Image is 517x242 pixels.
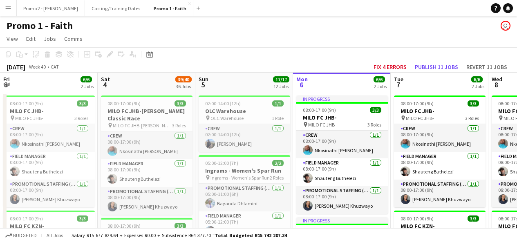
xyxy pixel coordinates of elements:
span: 08:00-17:00 (9h) [401,100,434,107]
span: 3/3 [468,215,479,222]
button: Casting/Training Dates [85,0,147,16]
div: In progress [296,217,388,224]
span: 3 Roles [172,122,186,129]
span: 1/1 [272,100,284,107]
span: Sun [199,75,208,83]
div: 2 Jobs [374,83,387,89]
span: All jobs [45,232,65,238]
span: 08:00-17:00 (9h) [401,215,434,222]
span: MILO FC JHB- [15,115,43,121]
span: 05:00-12:00 (7h) [205,160,238,166]
span: 3/3 [175,100,186,107]
app-card-role: Crew1/102:00-14:00 (12h)[PERSON_NAME] [199,124,290,152]
span: 17/17 [273,76,289,82]
span: 39/40 [175,76,192,82]
span: 4 [100,80,110,89]
span: OLC Warehouse [210,115,244,121]
button: Promo 2 - [PERSON_NAME] [17,0,85,16]
app-job-card: 02:00-14:00 (12h)1/1OLC Warehouse OLC Warehouse1 RoleCrew1/102:00-14:00 (12h)[PERSON_NAME] [199,95,290,152]
app-card-role: Crew1/108:00-17:00 (9h)Nkosinathi [PERSON_NAME] [3,124,95,152]
app-card-role: Promotional Staffing (Brand Ambassadors)1/108:00-17:00 (9h)[PERSON_NAME] Khuzwayo [3,180,95,207]
app-card-role: Field Manager1/108:00-17:00 (9h)Shauteng Buthelezi [296,158,388,186]
span: 5 [197,80,208,89]
span: Tue [394,75,403,83]
h3: MILO FC KZN- [394,222,486,230]
span: Ingrams - Women's Spar Run [210,175,270,181]
app-card-role: Field Manager1/108:00-17:00 (9h)Shauteng Buthelezi [394,152,486,180]
span: MILO FC JHB-[PERSON_NAME] Classic Race [113,122,172,129]
span: 6 [295,80,308,89]
span: 3/3 [77,215,88,222]
span: Budgeted [13,233,37,238]
span: Mon [296,75,308,83]
span: 02:00-14:00 (12h) [205,100,241,107]
h3: MILO FC JHB- [296,114,388,121]
span: Edit [26,35,36,42]
span: 2/2 [272,160,284,166]
button: Fix 4 errors [370,62,410,72]
app-card-role: Field Manager1/108:00-17:00 (9h)Shauteng Buthelezi [3,152,95,180]
a: Edit [23,33,39,44]
app-card-role: Crew1/108:00-17:00 (9h)Nkosinathi [PERSON_NAME] [296,131,388,158]
span: MILO FC JHB- [406,115,434,121]
span: Fri [3,75,10,83]
app-job-card: 08:00-17:00 (9h)3/3MILO FC JHB- MILO FC JHB-3 RolesCrew1/108:00-17:00 (9h)Nkosinathi [PERSON_NAME... [394,95,486,207]
app-card-role: Field Manager1/105:00-12:00 (7h)[PERSON_NAME] [199,211,290,239]
button: Publish 11 jobs [412,62,461,72]
span: 8 [490,80,502,89]
button: Revert 11 jobs [463,62,510,72]
span: 08:00-17:00 (9h) [303,107,336,113]
div: 12 Jobs [273,83,289,89]
div: Salary R15 677 829.64 + Expenses R0.00 + Subsistence R64 377.70 = [72,232,287,238]
span: Sat [101,75,110,83]
app-card-role: Promotional Staffing (Brand Ambassadors)1/105:00-11:00 (6h)Bayanda Dhlamini [199,184,290,211]
div: In progress [296,95,388,102]
div: [DATE] [7,63,25,71]
app-user-avatar: Tesa Nicolau [501,21,510,31]
h3: MILO FC JHB- [3,107,95,115]
a: Jobs [40,33,59,44]
span: 3/3 [370,107,381,113]
span: 6/6 [81,76,92,82]
span: 08:00-17:00 (9h) [10,100,43,107]
span: View [7,35,18,42]
a: Comms [61,33,86,44]
span: Comms [64,35,83,42]
h3: MILO FC JHB-[PERSON_NAME] Classic Race [101,107,192,122]
app-job-card: 08:00-17:00 (9h)3/3MILO FC JHB-[PERSON_NAME] Classic Race MILO FC JHB-[PERSON_NAME] Classic Race3... [101,95,192,215]
span: 7 [393,80,403,89]
span: Wed [492,75,502,83]
span: 3 Roles [465,115,479,121]
h3: Ingrams - Women's Spar Run [199,167,290,174]
span: 6/6 [374,76,385,82]
span: 6/6 [471,76,483,82]
app-card-role: Field Manager1/108:00-17:00 (9h)Shauteng Buthelezi [101,159,192,187]
span: MILO FC JHB- [308,122,336,128]
app-job-card: 05:00-12:00 (7h)2/2Ingrams - Women's Spar Run Ingrams - Women's Spar Run2 RolesPromotional Staffi... [199,155,290,239]
app-card-role: Promotional Staffing (Brand Ambassadors)1/108:00-17:00 (9h)[PERSON_NAME] Khuzwayo [394,180,486,207]
span: Jobs [44,35,56,42]
app-card-role: Crew1/108:00-17:00 (9h)Nkosinathi [PERSON_NAME] [101,131,192,159]
button: Budgeted [4,231,38,240]
span: 3 [2,80,10,89]
app-job-card: 08:00-17:00 (9h)3/3MILO FC JHB- MILO FC JHB-3 RolesCrew1/108:00-17:00 (9h)Nkosinathi [PERSON_NAME... [3,95,95,207]
span: 3/3 [175,223,186,229]
span: 2 Roles [270,175,284,181]
h3: MILO FC KZN- [3,222,95,230]
h3: OLC Warehouse [199,107,290,115]
app-job-card: In progress08:00-17:00 (9h)3/3MILO FC JHB- MILO FC JHB-3 RolesCrew1/108:00-17:00 (9h)Nkosinathi [... [296,95,388,214]
span: Total Budgeted R15 742 207.34 [215,232,287,238]
span: 08:00-17:00 (9h) [10,215,43,222]
span: 3/3 [77,100,88,107]
app-card-role: Crew1/108:00-17:00 (9h)Nkosinathi [PERSON_NAME] [394,124,486,152]
app-card-role: Promotional Staffing (Brand Ambassadors)1/108:00-17:00 (9h)[PERSON_NAME] Khuzwayo [296,186,388,214]
button: Promo 1 - Faith [147,0,193,16]
div: 2 Jobs [472,83,484,89]
span: Week 40 [27,64,47,70]
a: View [3,33,21,44]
